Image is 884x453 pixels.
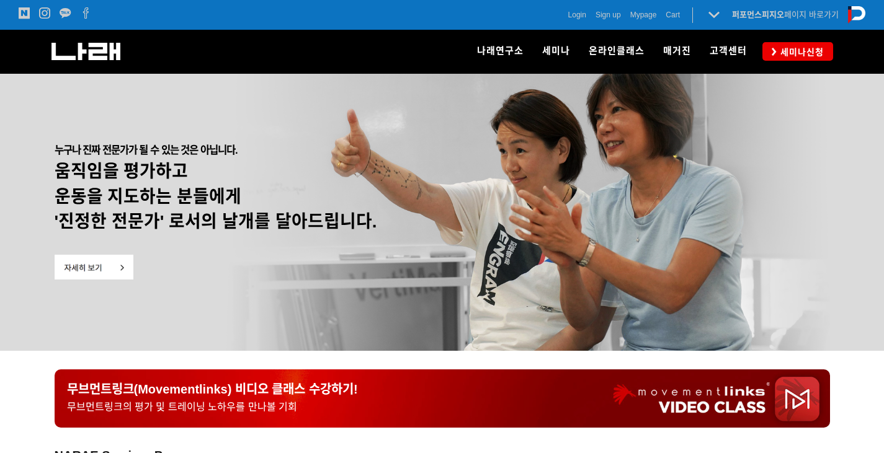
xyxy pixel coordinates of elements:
[55,369,830,427] a: 무브먼트링크(Movementlinks) 비디오 클래스 수강하기!무브먼트링크의 평가 및 트레이닝 노하우를 만나볼 기회
[589,45,645,56] span: 온라인클래스
[568,9,586,21] a: Login
[666,9,680,21] a: Cart
[55,162,189,181] strong: 움직임을 평가하고
[542,45,570,56] span: 세미나
[67,402,298,412] span: 무브먼트링크의 평가 및 트레이닝 노하우를 만나볼 기회
[654,30,700,73] a: 매거진
[777,46,824,58] span: 세미나신청
[732,10,839,19] a: 퍼포먼스피지오페이지 바로가기
[710,45,747,56] span: 고객센터
[55,144,238,156] span: 누구나 진짜 전문가가 될 수 있는 것은 아닙니다.
[533,30,579,73] a: 세미나
[55,255,133,279] img: 5ca3dfaf38ad5.png
[762,42,833,60] a: 세미나신청
[67,382,358,396] span: 무브먼트링크(Movementlinks) 비디오 클래스 수강하기!
[477,45,524,56] span: 나래연구소
[579,30,654,73] a: 온라인클래스
[663,45,691,56] span: 매거진
[596,9,621,21] a: Sign up
[55,187,241,206] strong: 운동을 지도하는 분들에게
[630,9,657,21] a: Mypage
[700,30,756,73] a: 고객센터
[732,10,784,19] strong: 퍼포먼스피지오
[468,30,533,73] a: 나래연구소
[55,212,377,231] span: '진정한 전문가' 로서의 날개를 달아드립니다.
